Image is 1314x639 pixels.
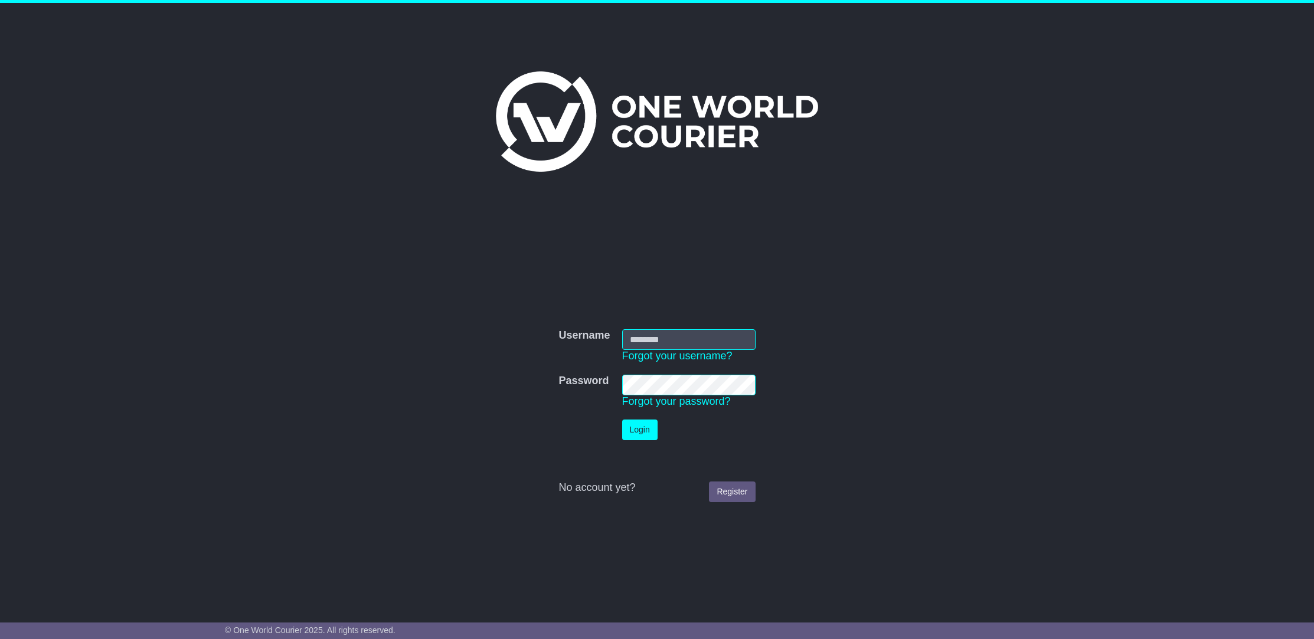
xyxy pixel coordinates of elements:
[709,481,755,502] a: Register
[622,395,731,407] a: Forgot your password?
[225,625,395,635] span: © One World Courier 2025. All rights reserved.
[622,350,733,362] a: Forgot your username?
[558,329,610,342] label: Username
[558,375,609,388] label: Password
[496,71,818,172] img: One World
[558,481,755,494] div: No account yet?
[622,420,658,440] button: Login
